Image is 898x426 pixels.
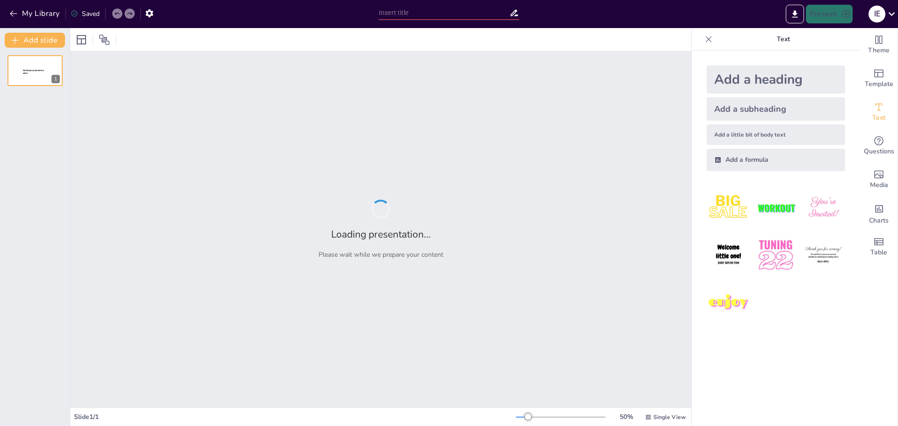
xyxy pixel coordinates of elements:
[860,163,898,196] div: Add images, graphics, shapes or video
[860,230,898,264] div: Add a table
[870,180,888,190] span: Media
[802,186,845,230] img: 3.jpeg
[707,186,750,230] img: 1.jpeg
[860,28,898,62] div: Change the overall theme
[319,250,443,259] p: Please wait while we prepare your content
[869,216,889,226] span: Charts
[74,32,89,47] div: Layout
[754,233,797,277] img: 5.jpeg
[786,5,804,23] button: Export to PowerPoint
[23,69,44,74] span: Sendsteps presentation editor
[864,146,894,157] span: Questions
[860,95,898,129] div: Add text boxes
[802,233,845,277] img: 6.jpeg
[716,28,851,51] p: Text
[860,196,898,230] div: Add charts and graphs
[71,9,100,18] div: Saved
[653,413,686,421] span: Single View
[868,45,890,56] span: Theme
[5,33,65,48] button: Add slide
[99,34,110,45] span: Position
[872,113,885,123] span: Text
[869,5,885,23] button: I E
[7,6,64,21] button: My Library
[615,412,637,421] div: 50 %
[707,149,845,171] div: Add a formula
[7,55,63,86] div: 1
[707,233,750,277] img: 4.jpeg
[707,97,845,121] div: Add a subheading
[707,124,845,145] div: Add a little bit of body text
[860,62,898,95] div: Add ready made slides
[870,247,887,258] span: Table
[865,79,893,89] span: Template
[860,129,898,163] div: Get real-time input from your audience
[331,228,431,241] h2: Loading presentation...
[869,6,885,22] div: I E
[707,281,750,325] img: 7.jpeg
[379,6,509,20] input: Insert title
[754,186,797,230] img: 2.jpeg
[74,412,516,421] div: Slide 1 / 1
[806,5,853,23] button: Present
[707,65,845,94] div: Add a heading
[51,75,60,83] div: 1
